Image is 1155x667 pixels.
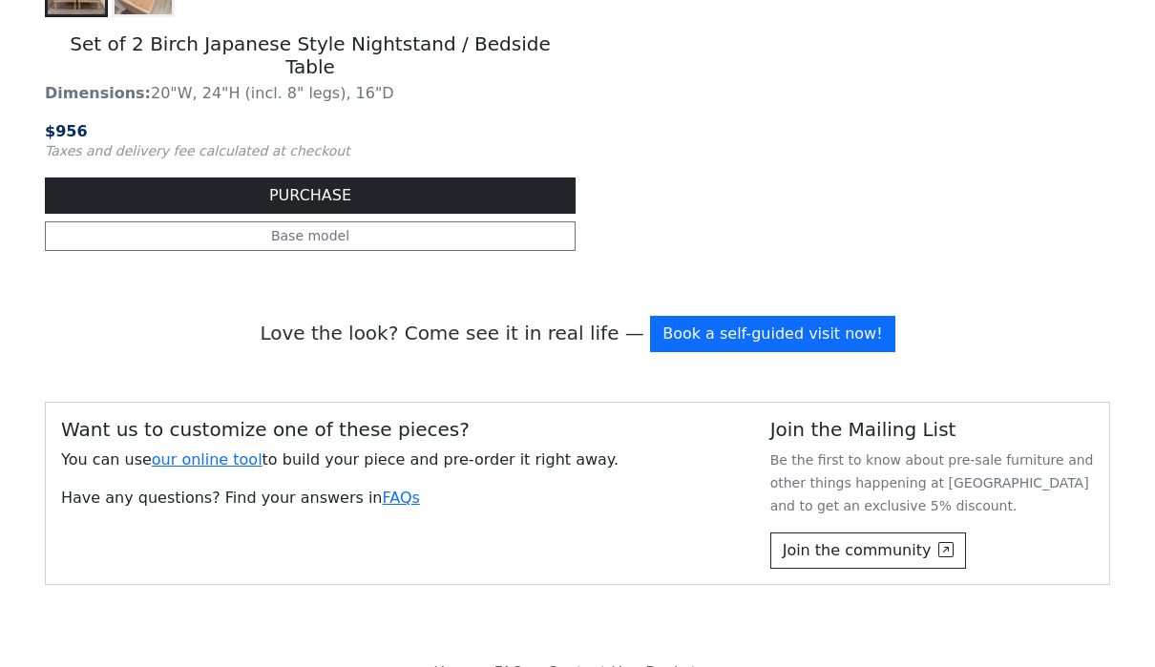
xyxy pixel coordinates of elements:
[45,177,576,214] button: PURCHASE
[650,316,894,352] a: Book a self-guided visit now!
[61,487,740,510] p: Have any questions? Find your answers in
[45,17,576,74] h5: Set of 2 Birch Japanese Style Nightstand / Bedside Table
[383,489,420,507] a: FAQs
[61,448,740,471] p: You can use to build your piece and pre-order it right away.
[45,312,1110,356] p: Love the look? Come see it in real life —
[45,143,350,158] small: Taxes and delivery fee calculated at checkout
[152,450,262,469] a: our online tool
[45,82,576,105] p: 20"W, 24"H (incl. 8" legs), 16"D
[770,452,1094,513] small: Be the first to know about pre-sale furniture and other things happening at [GEOGRAPHIC_DATA] and...
[770,532,967,569] button: Join the community
[45,84,151,102] strong: Dimensions:
[45,221,576,251] a: Base model
[770,418,1094,441] h5: Join the Mailing List
[45,122,88,140] span: $ 956
[61,418,740,441] h5: Want us to customize one of these pieces?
